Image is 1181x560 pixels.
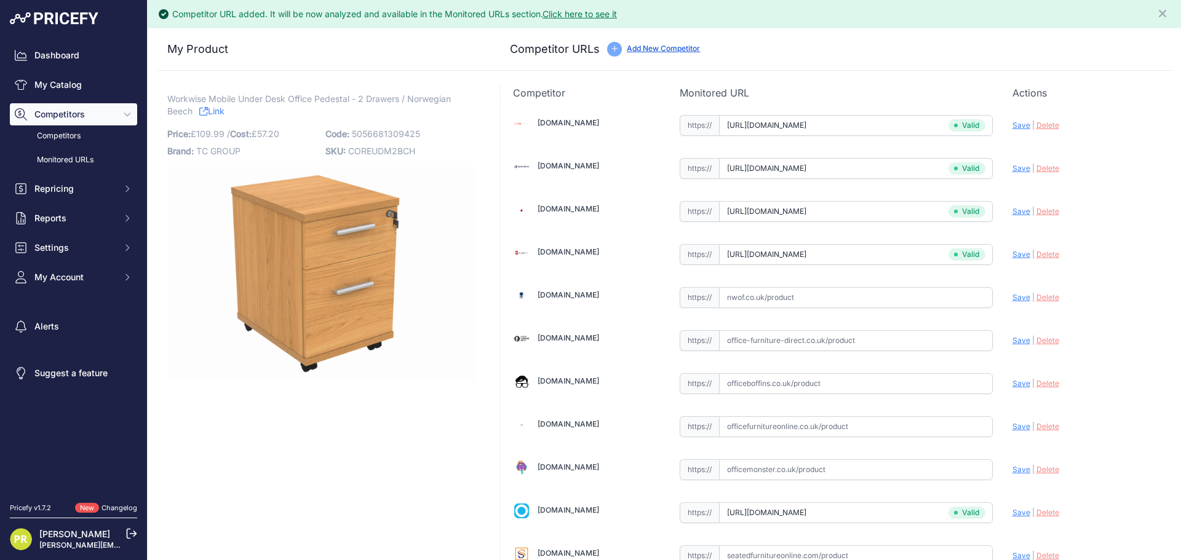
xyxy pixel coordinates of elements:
[10,362,137,384] a: Suggest a feature
[34,183,115,195] span: Repricing
[10,237,137,259] button: Settings
[10,207,137,229] button: Reports
[1012,85,1159,100] p: Actions
[538,548,599,558] a: [DOMAIN_NAME]
[1012,250,1030,259] span: Save
[348,146,415,156] span: COREUDM2BCH
[1032,293,1035,302] span: |
[1036,336,1059,345] span: Delete
[10,12,98,25] img: Pricefy Logo
[538,247,599,256] a: [DOMAIN_NAME]
[719,459,993,480] input: officemonster.co.uk/product
[538,462,599,471] a: [DOMAIN_NAME]
[1036,164,1059,173] span: Delete
[719,330,993,351] input: office-furniture-direct.co.uk/product
[1032,465,1035,474] span: |
[1012,465,1030,474] span: Save
[10,178,137,200] button: Repricing
[1032,336,1035,345] span: |
[1036,551,1059,560] span: Delete
[172,8,617,20] div: Competitor URL added. It will be now analyzed and available in the Monitored URLs section.
[1012,207,1030,216] span: Save
[1012,508,1030,517] span: Save
[680,201,719,222] span: https://
[196,146,241,156] span: TC GROUP
[538,290,599,299] a: [DOMAIN_NAME]
[167,91,451,119] span: Workwise Mobile Under Desk Office Pedestal - 2 Drawers / Norwegian Beech
[1032,508,1035,517] span: |
[10,266,137,288] button: My Account
[1032,164,1035,173] span: |
[1036,120,1059,130] span: Delete
[10,44,137,488] nav: Sidebar
[538,505,599,515] a: [DOMAIN_NAME]
[10,44,137,66] a: Dashboard
[10,74,137,96] a: My Catalog
[10,503,51,513] div: Pricefy v1.7.2
[627,44,700,53] a: Add New Competitor
[510,41,600,58] h3: Competitor URLs
[34,271,115,283] span: My Account
[34,242,115,254] span: Settings
[1012,120,1030,130] span: Save
[719,158,993,179] input: equip4work.co.uk/product
[10,103,137,125] button: Competitors
[1032,207,1035,216] span: |
[1032,551,1035,560] span: |
[325,128,349,139] span: Code:
[1036,465,1059,474] span: Delete
[680,158,719,179] span: https://
[680,373,719,394] span: https://
[719,373,993,394] input: officeboffins.co.uk/product
[538,376,599,385] a: [DOMAIN_NAME]
[196,128,225,139] span: 109.99
[719,287,993,308] input: nwof.co.uk/product
[352,128,420,139] span: 5056681309425
[325,146,346,156] span: SKU:
[257,128,279,139] span: 57.20
[1032,379,1035,388] span: |
[1012,551,1030,560] span: Save
[538,204,599,213] a: [DOMAIN_NAME]
[680,459,719,480] span: https://
[538,118,599,127] a: [DOMAIN_NAME]
[167,128,191,139] span: Price:
[719,201,993,222] input: euroffice.co.uk/product
[680,287,719,308] span: https://
[719,115,993,136] input: chairoffice.co.uk/product
[1036,207,1059,216] span: Delete
[513,85,659,100] p: Competitor
[10,149,137,171] a: Monitored URLs
[680,115,719,136] span: https://
[39,540,290,550] a: [PERSON_NAME][EMAIL_ADDRESS][PERSON_NAME][DOMAIN_NAME]
[1012,336,1030,345] span: Save
[10,315,137,337] a: Alerts
[543,9,617,19] a: Click here to see it
[1036,379,1059,388] span: Delete
[1032,120,1035,130] span: |
[538,333,599,342] a: [DOMAIN_NAME]
[1012,164,1030,173] span: Save
[1156,5,1171,20] button: Close
[34,108,115,120] span: Competitors
[1036,250,1059,259] span: Delete
[538,419,599,428] a: [DOMAIN_NAME]
[34,212,115,224] span: Reports
[101,503,137,512] a: Changelog
[227,128,279,139] span: / £
[719,416,993,437] input: officefurnitureonline.co.uk/product
[680,502,719,523] span: https://
[230,128,252,139] span: Cost:
[1036,508,1059,517] span: Delete
[719,244,993,265] input: furniture-work.co.uk/product
[167,125,318,143] p: £
[167,41,475,58] h3: My Product
[39,529,110,539] a: [PERSON_NAME]
[10,125,137,147] a: Competitors
[1032,250,1035,259] span: |
[680,330,719,351] span: https://
[167,146,194,156] span: Brand:
[538,161,599,170] a: [DOMAIN_NAME]
[1032,422,1035,431] span: |
[680,85,993,100] p: Monitored URL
